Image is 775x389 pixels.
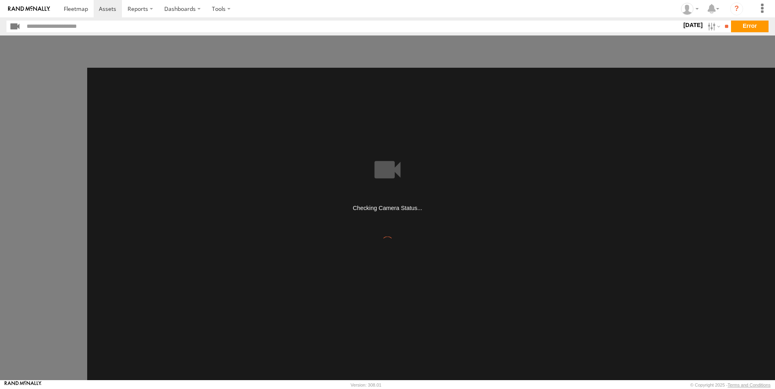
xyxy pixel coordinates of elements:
[351,383,381,387] div: Version: 308.01
[690,383,771,387] div: © Copyright 2025 -
[704,21,722,32] label: Search Filter Options
[730,2,743,15] i: ?
[4,381,42,389] a: Visit our Website
[728,383,771,387] a: Terms and Conditions
[8,6,50,12] img: rand-logo.svg
[678,3,702,15] div: Roi Castellanos
[682,21,704,29] label: [DATE]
